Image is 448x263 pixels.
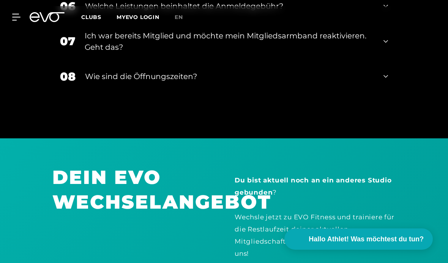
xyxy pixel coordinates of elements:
a: Clubs [81,13,117,21]
div: Wie sind die Öffnungszeiten? [85,71,374,82]
div: 08 [60,68,76,85]
span: Clubs [81,14,101,21]
button: Hallo Athlet! Was möchtest du tun? [284,228,433,250]
strong: Du bist aktuell noch an ein anderes Studio gebunden [235,176,392,196]
span: en [175,14,183,21]
div: ? Wechsle jetzt zu EVO Fitness und trainiere für die Restlaufzeit deiner aktuellen Mitgliedschaft... [235,174,396,260]
div: Ich war bereits Mitglied und möchte mein Mitgliedsarmband reaktivieren. Geht das? [85,30,374,53]
span: Hallo Athlet! Was möchtest du tun? [309,234,424,244]
a: MYEVO LOGIN [117,14,159,21]
h1: DEIN EVO WECHSELANGEBOT [52,165,213,214]
a: en [175,13,192,22]
div: 07 [60,33,75,50]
